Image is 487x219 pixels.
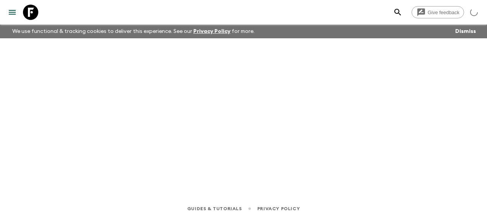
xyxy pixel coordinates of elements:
span: Give feedback [423,10,464,15]
button: Dismiss [453,26,478,37]
p: We use functional & tracking cookies to deliver this experience. See our for more. [9,25,258,38]
a: Privacy Policy [193,29,230,34]
a: Guides & Tutorials [187,204,242,213]
button: menu [5,5,20,20]
a: Give feedback [412,6,464,18]
button: search adventures [390,5,405,20]
a: Privacy Policy [257,204,300,213]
